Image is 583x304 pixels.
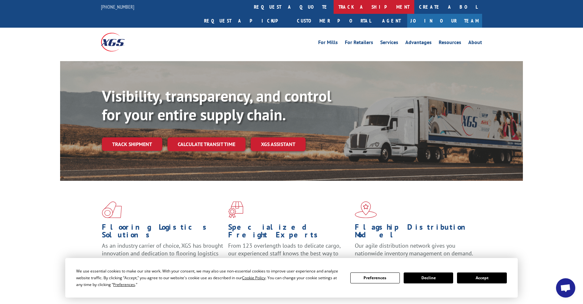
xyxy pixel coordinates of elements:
[102,242,223,265] span: As an industry carrier of choice, XGS has brought innovation and dedication to flooring logistics...
[101,4,134,10] a: [PHONE_NUMBER]
[468,40,482,47] a: About
[355,223,476,242] h1: Flagship Distribution Model
[102,201,122,218] img: xgs-icon-total-supply-chain-intelligence-red
[292,14,376,28] a: Customer Portal
[228,242,350,271] p: From 123 overlength loads to delicate cargo, our experienced staff knows the best way to move you...
[345,40,373,47] a: For Retailers
[102,223,223,242] h1: Flooring Logistics Solutions
[228,223,350,242] h1: Specialized Freight Experts
[556,278,575,298] div: Open chat
[251,137,306,151] a: XGS ASSISTANT
[102,86,331,124] b: Visibility, transparency, and control for your entire supply chain.
[407,14,482,28] a: Join Our Team
[457,272,507,283] button: Accept
[228,201,243,218] img: xgs-icon-focused-on-flooring-red
[167,137,246,151] a: Calculate transit time
[350,272,400,283] button: Preferences
[380,40,398,47] a: Services
[355,201,377,218] img: xgs-icon-flagship-distribution-model-red
[404,272,453,283] button: Decline
[439,40,461,47] a: Resources
[376,14,407,28] a: Agent
[76,268,342,288] div: We use essential cookies to make our site work. With your consent, we may also use non-essential ...
[102,137,162,151] a: Track shipment
[405,40,432,47] a: Advantages
[242,275,265,281] span: Cookie Policy
[199,14,292,28] a: Request a pickup
[113,282,135,287] span: Preferences
[65,258,518,298] div: Cookie Consent Prompt
[355,242,473,257] span: Our agile distribution network gives you nationwide inventory management on demand.
[318,40,338,47] a: For Mills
